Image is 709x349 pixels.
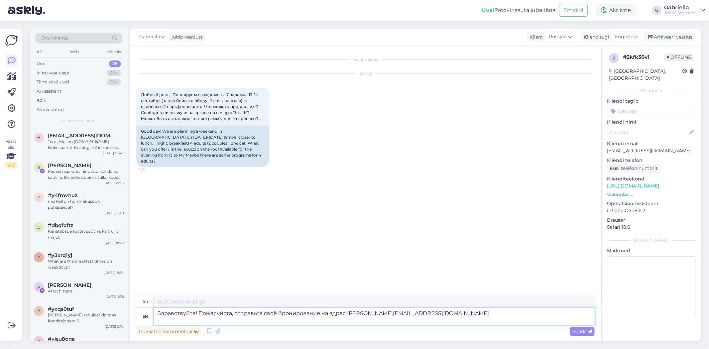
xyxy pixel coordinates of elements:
div: Uus [37,60,45,67]
div: G [652,6,661,15]
span: y [38,195,40,200]
div: Gabriella [664,5,698,10]
div: Tere , Mul on [DOMAIN_NAME] kinkekaart õhtusöögile 2 inimesele. Kas oleks võimalik broneerida lau... [48,139,124,151]
span: Otsi kliente [41,35,68,42]
div: [PERSON_NAME] reguleerida toas konditsioneeri? [48,312,124,324]
a: GabriellaJohan Spa Hotell [664,5,705,16]
div: [DATE] [136,70,595,76]
b: Uus! [482,7,494,13]
div: mis kell on hommikusöök pühapäeval? [48,198,124,210]
span: #dbqfcftz [48,222,73,228]
span: #yisu8oga [48,336,75,342]
div: [DATE] 1:58 [105,294,124,299]
span: Gabriella [139,33,160,41]
p: Vaata edasi ... [607,191,696,197]
span: d [37,225,41,230]
span: y [38,308,40,313]
div: [DATE] 18:29 [103,240,124,245]
div: Vaata siia [5,138,17,168]
a: [URL][DOMAIN_NAME] [607,183,659,189]
div: Kõik [37,97,46,104]
div: en [143,311,148,322]
span: 14:31 [138,167,163,172]
span: Добрый день! Планируем выходные на Сааремаа 13-14 сентября (заезд ближе к обеду , 1 ночь, завтрак... [141,92,261,121]
span: h [37,135,41,140]
input: Lisa tag [607,106,696,116]
div: Proovi tasuta juba täna: [482,6,556,14]
span: Offline [664,54,694,61]
span: y [38,255,40,260]
span: E [38,165,40,170]
div: [DATE] 5:48 [104,210,124,215]
div: Vestlus algas [136,57,595,62]
div: [DATE] 15:36 [103,180,124,185]
div: Arhiveeritud [37,106,64,113]
img: Askly Logo [5,34,18,47]
div: [DATE] 15:40 [103,151,124,156]
p: [EMAIL_ADDRESS][DOMAIN_NAME] [607,147,696,154]
button: Emailid [559,4,588,17]
div: Socials [106,48,122,56]
div: juhib vestlust [169,34,203,41]
p: Märkmed [607,247,696,254]
div: [GEOGRAPHIC_DATA], [GEOGRAPHIC_DATA] [609,68,682,82]
span: Andrus Rako [48,282,91,288]
p: Brauser [607,217,696,224]
p: Kliendi telefon [607,157,696,164]
textarea: Здравствуйте! Пожалуйста, отправьте своё бронирование на адрес [PERSON_NAME][EMAIL_ADDRESS][DOMAI... [154,308,595,325]
div: Johan Spa Hotell [664,10,698,16]
span: y [38,338,40,343]
span: A [38,285,41,290]
p: Klienditeekond [607,175,696,182]
span: Russian [549,33,567,41]
div: What are the breakfast times on weekdays? [48,258,124,270]
span: Saada [573,328,592,334]
span: #y3xrq1yj [48,252,72,258]
p: Kliendi tag'id [607,98,696,105]
div: AI Assistent [37,88,61,95]
p: Kliendi email [607,140,696,147]
span: Uued vestlused [63,118,94,124]
span: hannusanneli@gmail.com [48,133,117,139]
div: Klienditugi [581,34,609,41]
div: Arhiveeri vestlus [644,33,695,42]
div: Kliendi info [607,88,696,94]
div: ru [143,296,148,307]
div: [DATE] 0:10 [105,324,124,329]
div: Kas siin saaks ka hindasid küsida kui sooviks 1ks ööks ööbima tulla, koos hommikusöögiga? :) [48,169,124,180]
p: Kliendi nimi [607,119,696,126]
p: iPhone OS 18.6.2 [607,207,696,214]
div: 99+ [107,79,121,85]
div: Aktiivne [596,4,636,16]
span: Elis Tunder [48,163,91,169]
p: Operatsioonisüsteem [607,200,696,207]
div: [PERSON_NAME] [607,237,696,243]
p: Safari 18.6 [607,224,696,231]
div: Web [69,48,80,56]
div: 99+ [107,70,121,76]
div: Minu vestlused [37,70,69,76]
div: Good day! We are planning a weekend in [GEOGRAPHIC_DATA] on [DATE]-[DATE] (arrival closer to lunc... [136,126,269,167]
div: Küsi telefoninumbrit [607,164,660,173]
div: All [35,48,43,56]
span: #y4fmvnuz [48,192,77,198]
div: Kanatiibade kastet sooviks ka trühvli majot [48,228,124,240]
div: 2 / 3 [5,162,17,168]
span: English [615,33,632,41]
div: Privaatne kommentaar [136,327,201,336]
div: # 2kfk36v1 [623,53,664,61]
div: Tiimi vestlused [37,79,69,85]
div: Klient [527,34,543,41]
span: 2 [613,56,615,60]
div: 25 [109,60,121,67]
div: Attachment [48,288,124,294]
div: [DATE] 8:50 [104,270,124,275]
span: #yxqs0tuf [48,306,74,312]
input: Lisa nimi [607,129,688,136]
